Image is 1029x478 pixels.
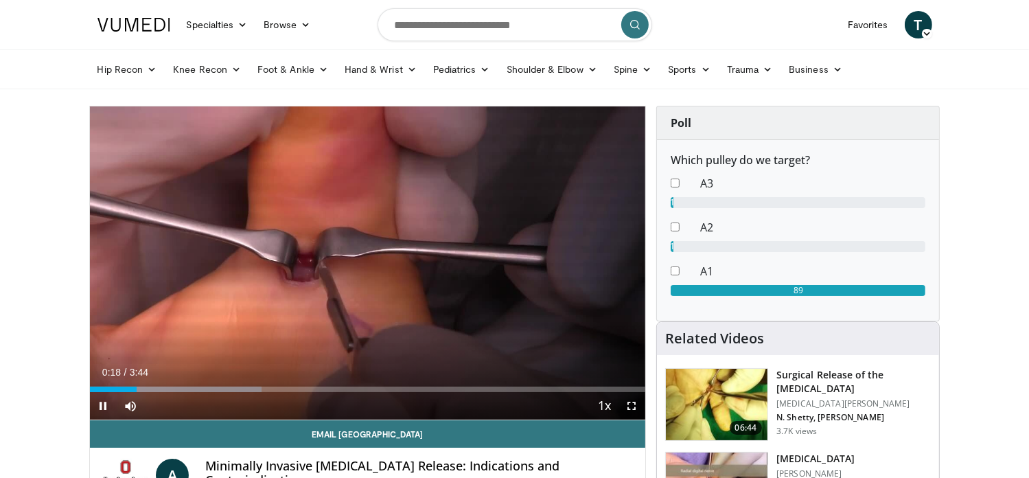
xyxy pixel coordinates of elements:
[89,56,165,83] a: Hip Recon
[102,367,121,378] span: 0:18
[719,56,781,83] a: Trauma
[425,56,498,83] a: Pediatrics
[776,452,855,466] h3: [MEDICAL_DATA]
[666,369,767,440] img: 8f532fd2-9ff4-4512-9f10-f7d950e1b2bc.150x105_q85_crop-smart_upscale.jpg
[690,175,936,192] dd: A3
[781,56,851,83] a: Business
[690,219,936,236] dd: A2
[905,11,932,38] a: T
[97,18,170,32] img: VuMedi Logo
[671,115,691,130] strong: Poll
[90,392,117,420] button: Pause
[165,56,249,83] a: Knee Recon
[690,263,936,280] dd: A1
[776,368,931,396] h3: Surgical Release of the [MEDICAL_DATA]
[671,154,925,167] h6: Which pulley do we target?
[618,392,645,420] button: Fullscreen
[660,56,719,83] a: Sports
[776,398,931,409] p: [MEDICAL_DATA][PERSON_NAME]
[671,241,673,252] div: 1
[665,330,764,347] h4: Related Videos
[90,387,646,392] div: Progress Bar
[776,426,817,437] p: 3.7K views
[671,285,925,296] div: 89
[665,368,931,441] a: 06:44 Surgical Release of the [MEDICAL_DATA] [MEDICAL_DATA][PERSON_NAME] N. Shetty, [PERSON_NAME]...
[776,412,931,423] p: N. Shetty, [PERSON_NAME]
[90,106,646,420] video-js: Video Player
[590,392,618,420] button: Playback Rate
[730,421,763,435] span: 06:44
[124,367,127,378] span: /
[178,11,256,38] a: Specialties
[117,392,145,420] button: Mute
[671,197,673,208] div: 1
[130,367,148,378] span: 3:44
[498,56,605,83] a: Shoulder & Elbow
[90,420,646,448] a: Email [GEOGRAPHIC_DATA]
[249,56,336,83] a: Foot & Ankle
[378,8,652,41] input: Search topics, interventions
[840,11,897,38] a: Favorites
[255,11,319,38] a: Browse
[605,56,660,83] a: Spine
[336,56,425,83] a: Hand & Wrist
